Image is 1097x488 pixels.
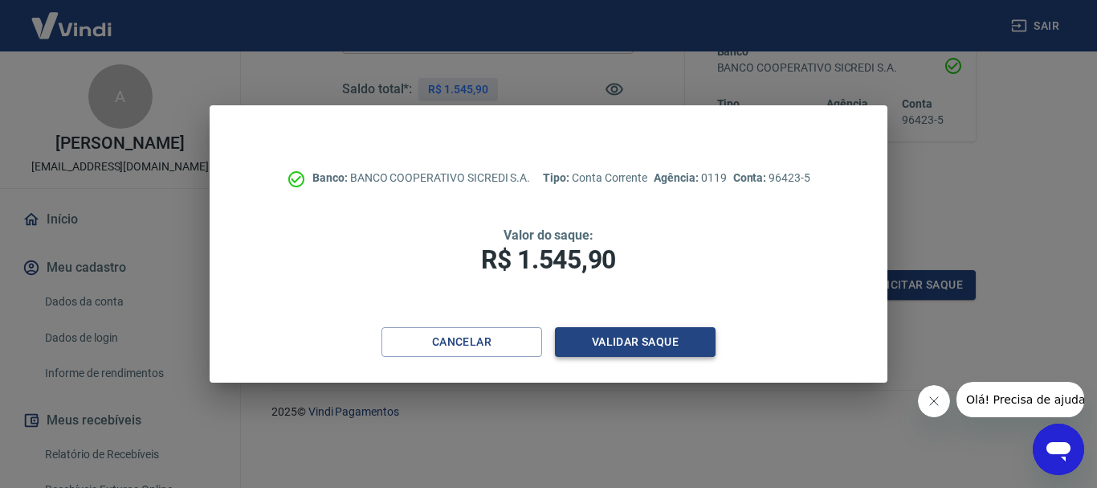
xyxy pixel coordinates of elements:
[10,11,135,24] span: Olá! Precisa de ajuda?
[956,382,1084,417] iframe: Mensagem da empresa
[654,170,726,187] p: 0119
[481,244,616,275] span: R$ 1.545,90
[1033,424,1084,475] iframe: Botão para abrir a janela de mensagens
[555,327,716,357] button: Validar saque
[654,171,701,184] span: Agência:
[504,228,593,243] span: Valor do saque:
[543,171,572,184] span: Tipo:
[381,327,542,357] button: Cancelar
[733,171,769,184] span: Conta:
[733,170,810,187] p: 96423-5
[918,385,950,417] iframe: Fechar mensagem
[312,170,530,187] p: BANCO COOPERATIVO SICREDI S.A.
[312,171,350,184] span: Banco:
[543,170,647,187] p: Conta Corrente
